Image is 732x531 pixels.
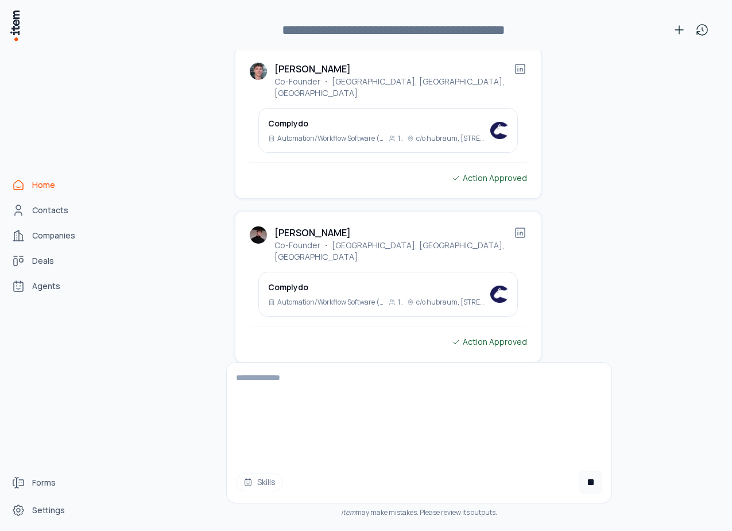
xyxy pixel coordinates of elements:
[257,476,276,488] span: Skills
[32,280,60,292] span: Agents
[32,255,54,267] span: Deals
[32,179,55,191] span: Home
[398,298,402,307] p: 1-10
[7,199,94,222] a: Contacts
[277,298,385,307] p: Automation/Workflow Software (Compliance software)
[9,9,21,42] img: Item Brain Logo
[236,473,283,491] button: Skills
[274,62,351,76] h2: [PERSON_NAME]
[451,336,527,348] div: Action Approved
[32,230,75,241] span: Companies
[341,507,355,517] i: item
[32,505,65,516] span: Settings
[668,18,691,41] button: New conversation
[398,134,402,143] p: 1-10
[7,499,94,522] a: Settings
[7,471,94,494] a: Forms
[226,508,612,517] div: may make mistakes. Please review its outputs.
[249,62,268,80] img: Moritz Moser
[268,118,485,129] h3: Complydo
[490,285,508,303] img: Complydo
[579,471,602,494] button: Cancel
[490,121,508,140] img: Complydo
[274,76,513,99] p: Co-Founder ・ [GEOGRAPHIC_DATA], [GEOGRAPHIC_DATA], [GEOGRAPHIC_DATA]
[691,18,714,41] button: View history
[274,240,513,263] p: Co-Founder ・ [GEOGRAPHIC_DATA], [GEOGRAPHIC_DATA], [GEOGRAPHIC_DATA]
[7,224,94,247] a: Companies
[268,282,485,293] h3: Complydo
[32,477,56,488] span: Forms
[7,249,94,272] a: deals
[451,172,527,184] div: Action Approved
[416,134,485,143] p: c/o hubraum, [STREET_ADDRESS]
[416,298,485,307] p: c/o hubraum, [STREET_ADDRESS]
[274,226,351,240] h2: [PERSON_NAME]
[7,275,94,298] a: Agents
[249,226,268,244] img: Matthias Schneider
[32,205,68,216] span: Contacts
[277,134,385,143] p: Automation/Workflow Software (Compliance software)
[7,174,94,197] a: Home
